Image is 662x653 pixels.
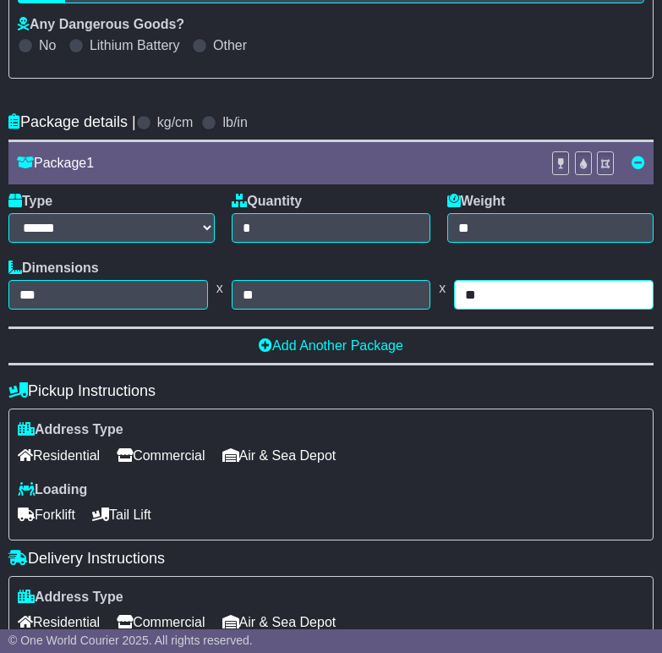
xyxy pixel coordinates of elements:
div: Package [8,155,543,171]
span: Forklift [18,502,75,528]
label: Dimensions [8,260,99,276]
label: Address Type [18,421,123,437]
label: Type [8,193,52,209]
label: lb/in [222,114,247,130]
label: Quantity [232,193,302,209]
span: Residential [18,442,100,469]
span: x [430,280,454,296]
label: Loading [18,481,87,497]
label: Lithium Battery [90,37,180,53]
a: Add Another Package [259,338,403,353]
label: Other [213,37,247,53]
span: 1 [86,156,94,170]
label: No [39,37,56,53]
span: Air & Sea Depot [222,609,336,635]
span: Residential [18,609,100,635]
span: Commercial [117,442,205,469]
span: Commercial [117,609,205,635]
span: © One World Courier 2025. All rights reserved. [8,634,253,647]
h4: Pickup Instructions [8,382,654,400]
label: Address Type [18,589,123,605]
span: Air & Sea Depot [222,442,336,469]
span: Tail Lift [92,502,151,528]
span: x [208,280,232,296]
label: Weight [447,193,506,209]
h4: Package details | [8,113,136,131]
label: Any Dangerous Goods? [18,16,184,32]
label: kg/cm [157,114,194,130]
a: Remove this item [632,156,645,170]
h4: Delivery Instructions [8,550,654,568]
